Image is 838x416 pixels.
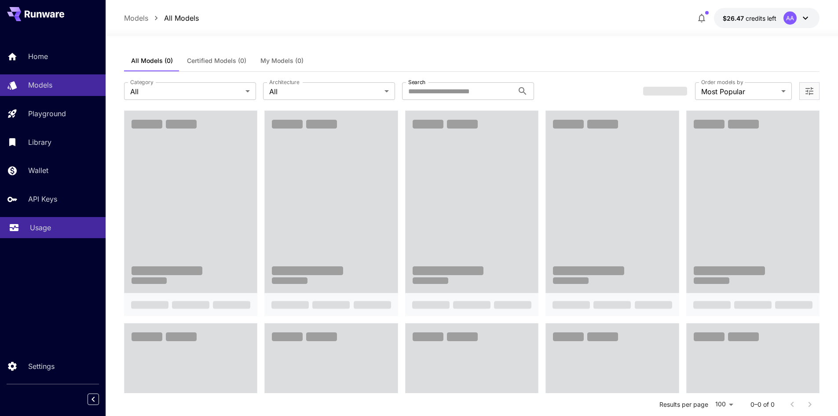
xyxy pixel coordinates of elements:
a: All Models [164,13,199,23]
div: AA [783,11,797,25]
span: Most Popular [701,86,778,97]
button: $26.47047AA [714,8,820,28]
div: 100 [712,398,736,411]
button: Collapse sidebar [88,394,99,405]
span: All Models (0) [131,57,173,65]
a: Models [124,13,148,23]
label: Category [130,78,154,86]
p: Library [28,137,51,147]
span: credits left [746,15,776,22]
span: Certified Models (0) [187,57,246,65]
button: Open more filters [804,86,815,97]
p: Models [28,80,52,90]
p: API Keys [28,194,57,204]
label: Order models by [701,78,743,86]
span: $26.47 [723,15,746,22]
span: My Models (0) [260,57,304,65]
span: All [269,86,381,97]
span: All [130,86,242,97]
p: Wallet [28,165,48,176]
label: Search [408,78,425,86]
div: Collapse sidebar [94,391,106,407]
p: Playground [28,108,66,119]
div: $26.47047 [723,14,776,23]
p: Results per page [659,400,708,409]
label: Architecture [269,78,299,86]
p: 0–0 of 0 [750,400,775,409]
p: Usage [30,222,51,233]
nav: breadcrumb [124,13,199,23]
p: Home [28,51,48,62]
p: Settings [28,361,55,372]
